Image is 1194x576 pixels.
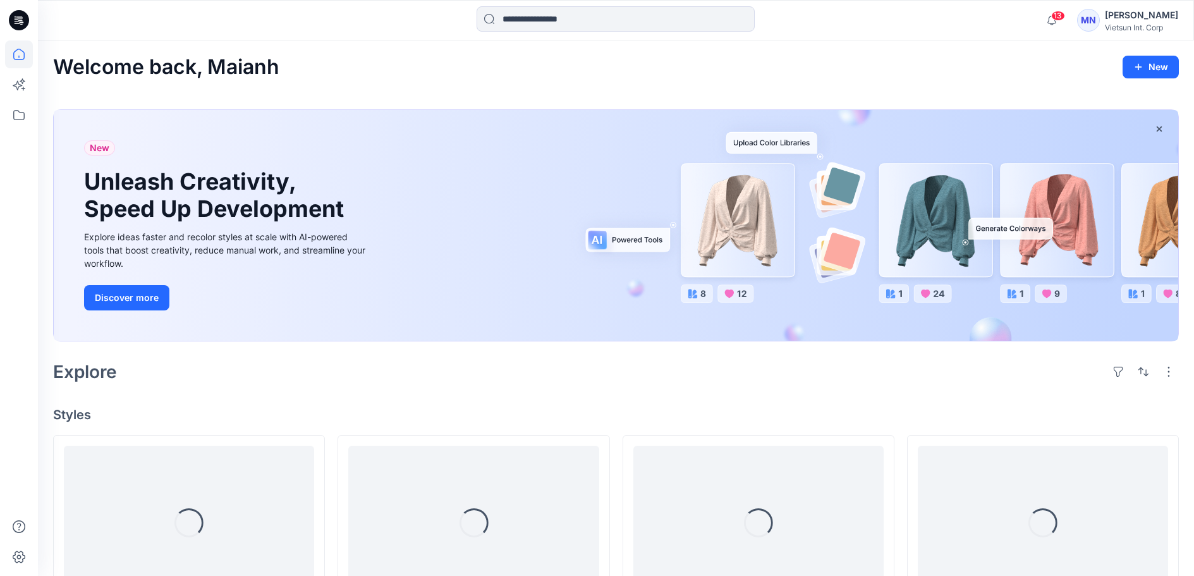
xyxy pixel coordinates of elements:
h2: Explore [53,362,117,382]
h4: Styles [53,407,1179,422]
span: New [90,140,109,156]
div: MN [1077,9,1100,32]
a: Discover more [84,285,369,310]
span: 13 [1051,11,1065,21]
h1: Unleash Creativity, Speed Up Development [84,168,350,223]
div: Explore ideas faster and recolor styles at scale with AI-powered tools that boost creativity, red... [84,230,369,270]
div: [PERSON_NAME] [1105,8,1178,23]
h2: Welcome back, Maianh [53,56,279,79]
button: New [1123,56,1179,78]
div: Vietsun Int. Corp [1105,23,1178,32]
button: Discover more [84,285,169,310]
